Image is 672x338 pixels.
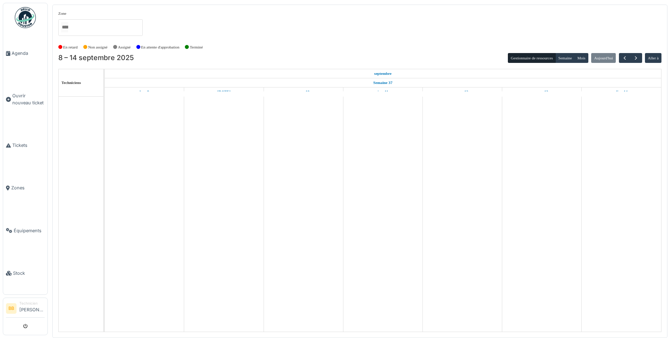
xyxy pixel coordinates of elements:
label: Zone [58,11,66,17]
label: En attente d'approbation [141,44,179,50]
a: 10 septembre 2025 [296,87,311,96]
a: Semaine 37 [371,78,394,87]
label: Non assigné [88,44,108,50]
span: Équipements [14,227,45,234]
h2: 8 – 14 septembre 2025 [58,54,134,62]
a: 13 septembre 2025 [534,87,550,96]
label: Terminé [190,44,203,50]
a: 8 septembre 2025 [373,69,394,78]
span: Stock [13,270,45,277]
a: 11 septembre 2025 [376,87,390,96]
a: Équipements [3,209,47,252]
a: Zones [3,167,47,209]
button: Suivant [630,53,642,63]
li: BB [6,303,17,314]
span: Zones [11,184,45,191]
a: 12 septembre 2025 [455,87,470,96]
img: Badge_color-CXgf-gQk.svg [15,7,36,28]
button: Mois [574,53,588,63]
a: Tickets [3,124,47,167]
button: Aller à [645,53,661,63]
a: 9 septembre 2025 [215,87,232,96]
label: En retard [63,44,78,50]
label: Assigné [118,44,131,50]
span: Ouvrir nouveau ticket [12,92,45,106]
span: Agenda [12,50,45,57]
input: Tous [61,22,68,32]
a: Agenda [3,32,47,74]
div: Technicien [19,301,45,306]
button: Précédent [619,53,631,63]
a: 8 septembre 2025 [138,87,151,96]
span: Tickets [12,142,45,149]
a: 14 septembre 2025 [613,87,629,96]
a: Ouvrir nouveau ticket [3,74,47,124]
span: Techniciens [62,80,81,85]
a: BB Technicien[PERSON_NAME] [6,301,45,318]
button: Semaine [555,53,575,63]
li: [PERSON_NAME] [19,301,45,316]
a: Stock [3,252,47,294]
button: Aujourd'hui [591,53,616,63]
button: Gestionnaire de ressources [508,53,556,63]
